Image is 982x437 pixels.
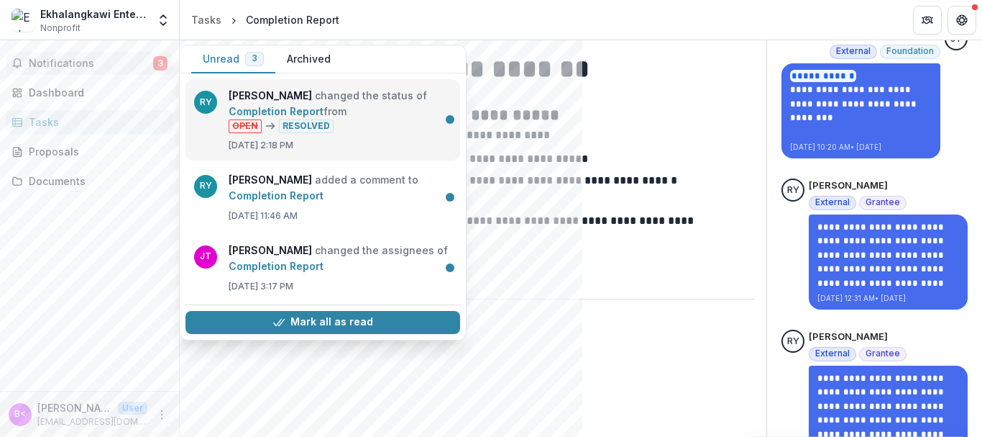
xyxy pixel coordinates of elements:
button: Notifications3 [6,52,173,75]
p: changed the status of from [229,88,451,133]
div: Benjamin Ang <ekhalangkawi@gmail.com> <ekhalangkawi@gmail.com> [14,410,26,419]
button: Open entity switcher [153,6,173,35]
span: 3 [252,53,257,63]
p: added a comment to [229,172,451,204]
p: [DATE] 12:31 AM • [DATE] [817,293,959,304]
img: Ekhalangkawi Enterprise [12,9,35,32]
button: Unread [191,45,275,73]
span: Notifications [29,58,153,70]
span: Grantee [866,348,900,359]
p: changed the assignees of [229,243,451,274]
a: Dashboard [6,81,173,104]
div: Rebecca Yau [787,186,799,195]
div: Josselyn Tan [950,35,962,44]
nav: breadcrumb [185,9,345,30]
a: Completion Report [229,105,323,117]
a: Tasks [185,9,227,30]
p: [PERSON_NAME] <[EMAIL_ADDRESS][DOMAIN_NAME]> <[EMAIL_ADDRESS][DOMAIN_NAME]> [37,400,112,415]
p: [PERSON_NAME] [809,179,888,193]
p: [PERSON_NAME] [809,330,888,344]
button: Archived [275,45,342,73]
a: Documents [6,169,173,193]
div: Proposals [29,144,162,159]
div: Ekhalangkawi Enterprise [40,6,147,22]
span: Grantee [866,197,900,207]
span: 3 [153,56,168,71]
div: Completion Report [246,12,339,27]
span: External [836,46,871,56]
div: Tasks [191,12,221,27]
a: Tasks [6,110,173,134]
a: Completion Report [229,260,323,272]
span: Foundation [886,46,934,56]
p: [EMAIL_ADDRESS][DOMAIN_NAME] [37,415,147,428]
p: [DATE] 10:20 AM • [DATE] [790,142,932,153]
div: Documents [29,174,162,189]
div: Dashboard [29,85,162,100]
a: Proposals [6,140,173,163]
p: User [118,402,147,415]
div: Tasks [29,114,162,130]
span: External [815,348,850,359]
button: Partners [913,6,942,35]
a: Completion Report [229,189,323,202]
button: Get Help [947,6,976,35]
span: Nonprofit [40,22,81,35]
span: External [815,197,850,207]
button: More [153,406,170,423]
div: Rebecca Yau [787,337,799,346]
button: Mark all as read [185,311,460,334]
